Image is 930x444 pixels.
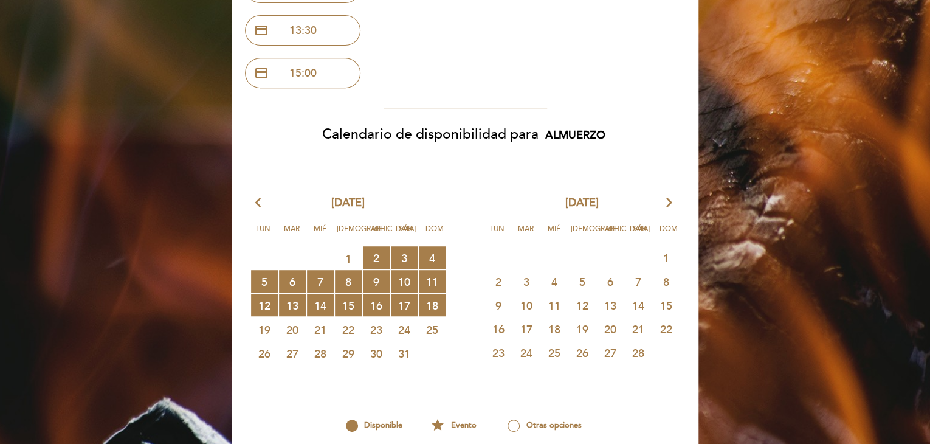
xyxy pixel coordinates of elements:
span: 3 [513,270,540,293]
span: 25 [419,318,446,341]
span: 13 [279,294,306,316]
span: 4 [541,270,568,293]
span: 16 [363,294,390,316]
span: 18 [541,317,568,340]
span: Mar [280,223,304,245]
span: [DEMOGRAPHIC_DATA] [337,223,361,245]
span: Vie [599,223,624,245]
span: 19 [569,317,596,340]
span: Lun [485,223,509,245]
span: 1 [335,247,362,269]
span: 31 [391,342,418,364]
span: 26 [251,342,278,364]
span: 7 [307,270,334,293]
span: 27 [597,341,624,364]
span: [DATE] [331,195,365,211]
span: Sáb [394,223,418,245]
span: 10 [513,294,540,316]
span: 8 [335,270,362,293]
span: 14 [625,294,652,316]
span: Mar [514,223,538,245]
div: Disponible [328,415,419,435]
span: Vie [365,223,390,245]
span: 24 [391,318,418,341]
span: 9 [485,294,512,316]
span: 19 [251,318,278,341]
span: credit_card [254,66,269,80]
span: 7 [625,270,652,293]
span: 15 [335,294,362,316]
span: Sáb [628,223,652,245]
span: 6 [279,270,306,293]
span: 23 [363,318,390,341]
span: 21 [625,317,652,340]
span: 18 [419,294,446,316]
span: 14 [307,294,334,316]
span: 17 [391,294,418,316]
span: credit_card [254,23,269,38]
button: credit_card 15:00 [245,58,360,88]
span: 29 [335,342,362,364]
span: 30 [363,342,390,364]
span: 27 [279,342,306,364]
span: Mié [308,223,332,245]
span: 28 [625,341,652,364]
span: 20 [597,317,624,340]
i: arrow_back_ios [255,195,266,211]
span: 23 [485,341,512,364]
span: 5 [569,270,596,293]
span: 15 [653,294,680,316]
span: 9 [363,270,390,293]
i: arrow_forward_ios [664,195,675,211]
span: Dom [656,223,681,245]
span: 8 [653,270,680,293]
span: 12 [251,294,278,316]
span: 20 [279,318,306,341]
span: Dom [422,223,447,245]
span: 22 [335,318,362,341]
span: 17 [513,317,540,340]
span: 16 [485,317,512,340]
span: Mié [542,223,567,245]
span: 6 [597,270,624,293]
span: 22 [653,317,680,340]
span: 25 [541,341,568,364]
span: 11 [541,294,568,316]
span: 2 [363,246,390,269]
span: Lun [251,223,275,245]
span: 2 [485,270,512,293]
span: 12 [569,294,596,316]
span: 28 [307,342,334,364]
i: star [430,415,445,435]
span: 26 [569,341,596,364]
div: Otras opciones [487,415,601,435]
span: 13 [597,294,624,316]
button: credit_card 13:30 [245,15,360,46]
span: 5 [251,270,278,293]
span: 4 [419,246,446,269]
span: 11 [419,270,446,293]
span: Calendario de disponibilidad para [322,126,539,143]
span: 21 [307,318,334,341]
span: [DATE] [565,195,599,211]
span: 10 [391,270,418,293]
span: 3 [391,246,418,269]
span: 24 [513,341,540,364]
div: Evento [419,415,487,435]
span: 1 [653,246,680,269]
span: [DEMOGRAPHIC_DATA] [571,223,595,245]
